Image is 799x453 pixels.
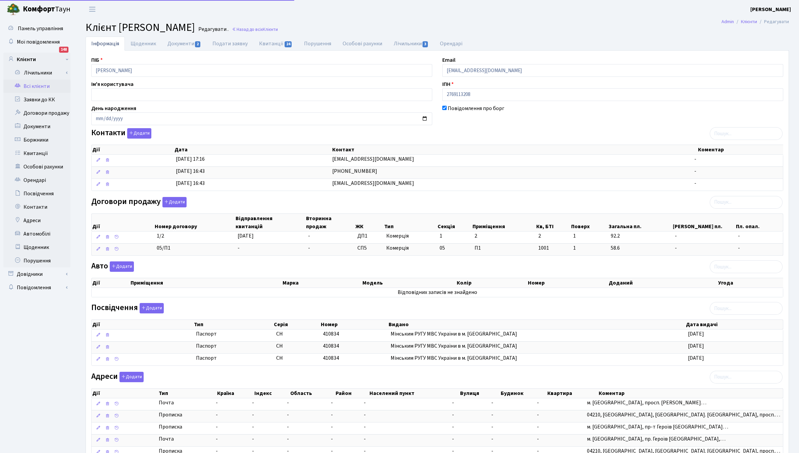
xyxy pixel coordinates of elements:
span: - [452,435,454,443]
span: м. [GEOGRAPHIC_DATA], просп. [PERSON_NAME]… [587,399,706,406]
th: Пл. опал. [735,214,783,231]
span: - [694,180,696,187]
span: - [238,244,240,252]
span: м. [GEOGRAPHIC_DATA], пр-т Героїв [GEOGRAPHIC_DATA]… [587,423,728,431]
th: Коментар [598,389,783,398]
span: - [331,411,333,418]
th: Поверх [570,214,608,231]
span: Паспорт [196,354,270,362]
a: Мої повідомлення148 [3,35,70,49]
span: Мінським РУГУ МВС України в м. [GEOGRAPHIC_DATA] [391,330,517,338]
th: Номер [320,320,388,329]
span: - [331,423,333,431]
a: Орендарі [3,173,70,187]
span: СН [276,342,283,350]
label: ПІБ [91,56,103,64]
a: Лічильники [8,66,70,80]
a: Орендарі [434,37,468,51]
span: - [287,423,289,431]
th: Видано [388,320,685,329]
a: Боржники [3,133,70,147]
span: - [537,435,539,443]
span: - [452,411,454,418]
label: Посвідчення [91,303,164,313]
span: - [216,423,247,431]
th: Відправлення квитанцій [235,214,305,231]
th: Квартира [547,389,598,398]
span: 1 [573,232,605,240]
b: Комфорт [23,4,55,14]
span: - [364,399,366,406]
b: [PERSON_NAME] [750,6,791,13]
th: Дата [174,145,332,154]
th: Приміщення [472,214,536,231]
span: - [308,232,310,240]
span: СН [276,354,283,362]
span: Таун [23,4,70,15]
th: Країна [216,389,254,398]
span: 58.6 [611,244,669,252]
th: Дії [92,214,154,231]
span: [EMAIL_ADDRESS][DOMAIN_NAME] [332,180,414,187]
span: - [452,423,454,431]
span: СП5 [357,244,381,252]
span: - [216,411,247,419]
span: - [738,232,780,240]
th: Колір [456,278,527,288]
th: Марка [282,278,362,288]
a: Квитанції [253,37,298,51]
span: Комерція [386,232,434,240]
th: Приміщення [130,278,282,288]
button: Переключити навігацію [84,4,101,15]
span: СН [276,330,283,338]
th: Район [335,389,369,398]
span: 1 [573,244,605,252]
th: Серія [273,320,320,329]
span: - [491,435,493,443]
td: Відповідних записів не знайдено [92,288,783,297]
span: [DATE] [238,232,254,240]
a: Порушення [298,37,337,51]
label: Контакти [91,128,151,139]
a: Інформація [86,37,125,51]
span: - [287,411,289,418]
span: Паспорт [196,342,270,350]
span: 2 [195,41,200,47]
span: - [537,423,539,431]
div: 148 [59,47,68,53]
th: Угода [717,278,789,288]
span: [PHONE_NUMBER] [332,167,377,175]
span: Мінським РУГУ МВС України в м. [GEOGRAPHIC_DATA] [391,342,517,350]
span: - [216,435,247,443]
span: - [308,244,310,252]
a: Назад до всіхКлієнти [232,26,278,33]
input: Пошук... [710,302,783,315]
a: Порушення [3,254,70,267]
a: Клієнти [3,53,70,66]
span: - [491,423,493,431]
span: [DATE] [688,354,704,362]
span: Клієнт [PERSON_NAME] [86,20,195,35]
th: Кв, БТІ [536,214,570,231]
span: 1001 [538,244,568,252]
input: Пошук... [710,371,783,384]
span: 2 [538,232,568,240]
a: Додати [118,370,144,382]
th: Тип [158,389,217,398]
th: Вулиця [459,389,500,398]
span: - [675,232,733,240]
span: 410834 [323,354,339,362]
label: Повідомлення про борг [448,104,504,112]
span: - [537,399,539,406]
span: - [364,411,366,418]
button: Адреси [119,372,144,382]
span: Мінським РУГУ МВС України в м. [GEOGRAPHIC_DATA] [391,354,517,362]
label: Email [442,56,455,64]
span: - [252,423,254,431]
th: Модель [362,278,456,288]
a: Додати [138,302,164,314]
label: Адреси [91,372,144,382]
a: Заявки до КК [3,93,70,106]
label: День народження [91,104,136,112]
a: Додати [108,260,134,272]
